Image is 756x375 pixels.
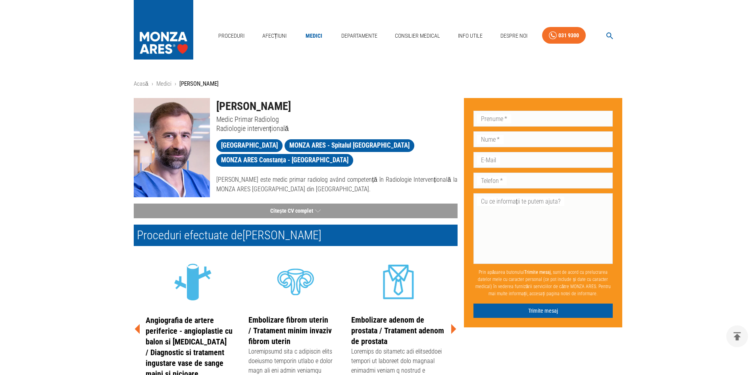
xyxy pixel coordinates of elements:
[301,28,327,44] a: Medici
[134,79,623,88] nav: breadcrumb
[156,80,171,87] a: Medici
[216,155,354,165] span: MONZA ARES Constanța - [GEOGRAPHIC_DATA]
[542,27,586,44] a: 031 9300
[473,304,613,318] button: Trimite mesaj
[179,79,219,88] p: [PERSON_NAME]
[134,80,148,87] a: Acasă
[726,325,748,347] button: delete
[216,124,458,133] p: Radiologie intervențională
[134,204,458,218] button: Citește CV complet
[216,139,283,152] a: [GEOGRAPHIC_DATA]
[216,98,458,115] h1: [PERSON_NAME]
[558,31,579,40] div: 031 9300
[216,154,354,167] a: MONZA ARES Constanța - [GEOGRAPHIC_DATA]
[216,175,458,194] p: [PERSON_NAME] este medic primar radiolog având competență în Radiologie Intervențională la MONZA ...
[216,115,458,124] p: Medic Primar Radiolog
[524,269,551,275] b: Trimite mesaj
[175,79,176,88] li: ›
[259,28,290,44] a: Afecțiuni
[473,265,613,300] p: Prin apăsarea butonului , sunt de acord cu prelucrarea datelor mele cu caracter personal (ce pot ...
[152,79,153,88] li: ›
[134,98,210,197] img: Dr. Rareș Nechifor
[351,315,444,346] a: Embolizare adenom de prostata / Tratament adenom de prostata
[392,28,443,44] a: Consilier Medical
[285,139,414,152] a: MONZA ARES - Spitalul [GEOGRAPHIC_DATA]
[285,140,414,150] span: MONZA ARES - Spitalul [GEOGRAPHIC_DATA]
[216,140,283,150] span: [GEOGRAPHIC_DATA]
[134,225,458,246] h2: Proceduri efectuate de [PERSON_NAME]
[497,28,531,44] a: Despre Noi
[338,28,381,44] a: Departamente
[455,28,486,44] a: Info Utile
[215,28,248,44] a: Proceduri
[248,315,332,346] a: Embolizare fibrom uterin / Tratament minim invaziv fibrom uterin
